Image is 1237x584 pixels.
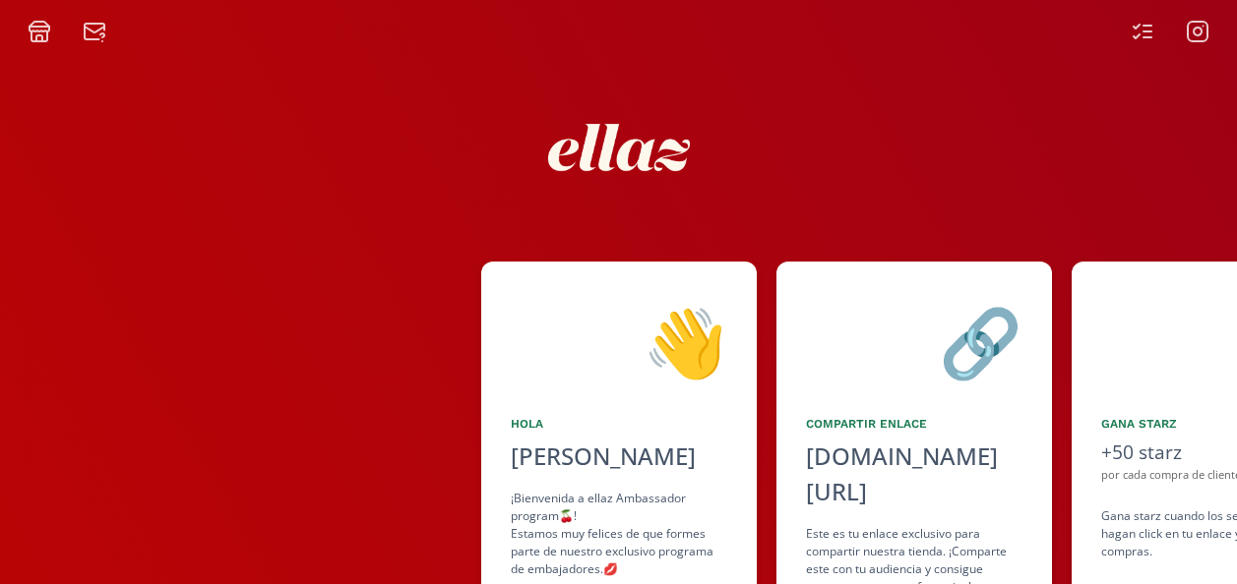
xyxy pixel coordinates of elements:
div: Hola [511,415,727,433]
div: 🔗 [806,291,1022,391]
div: [DOMAIN_NAME][URL] [806,438,1022,509]
div: ¡Bienvenida a ellaz Ambassador program🍒! Estamos muy felices de que formes parte de nuestro exclu... [511,490,727,578]
div: Compartir Enlace [806,415,1022,433]
img: nKmKAABZpYV7 [530,59,708,236]
div: [PERSON_NAME] [511,438,727,474]
div: 👋 [511,291,727,391]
